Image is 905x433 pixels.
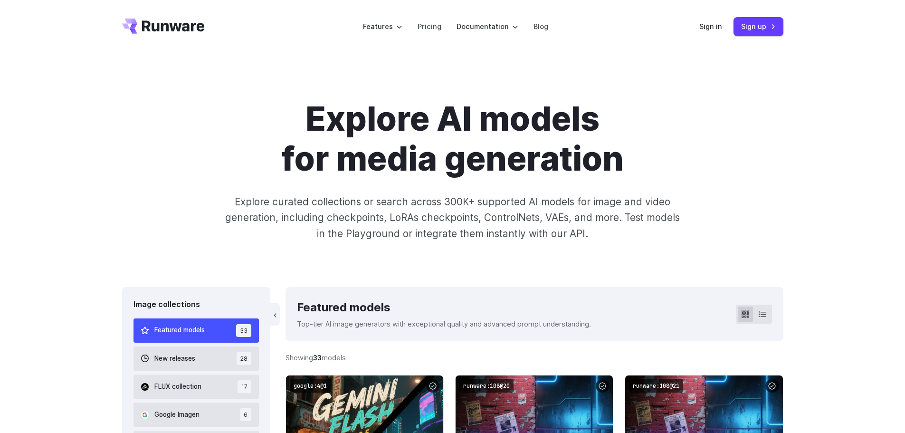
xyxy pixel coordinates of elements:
span: FLUX collection [154,382,201,392]
code: runware:108@21 [629,379,683,393]
code: google:4@1 [290,379,331,393]
a: Go to / [122,19,205,34]
a: Blog [533,21,548,32]
a: Sign up [734,17,783,36]
button: Google Imagen 6 [133,403,259,427]
button: ‹ [270,303,280,326]
p: Explore curated collections or search across 300K+ supported AI models for image and video genera... [221,194,684,241]
a: Sign in [699,21,722,32]
span: 17 [238,380,251,393]
label: Documentation [457,21,518,32]
span: Google Imagen [154,410,200,420]
span: 6 [240,408,251,421]
code: runware:108@20 [459,379,514,393]
a: Pricing [418,21,441,32]
span: 28 [237,352,251,365]
button: Featured models 33 [133,318,259,343]
label: Features [363,21,402,32]
strong: 33 [313,354,322,362]
div: Showing models [286,352,346,363]
span: Featured models [154,325,205,336]
h1: Explore AI models for media generation [188,99,717,179]
button: New releases 28 [133,346,259,371]
div: Featured models [297,298,591,317]
p: Top-tier AI image generators with exceptional quality and advanced prompt understanding. [297,318,591,329]
span: 33 [236,324,251,337]
button: FLUX collection 17 [133,375,259,399]
span: New releases [154,354,195,364]
div: Image collections [133,298,259,311]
